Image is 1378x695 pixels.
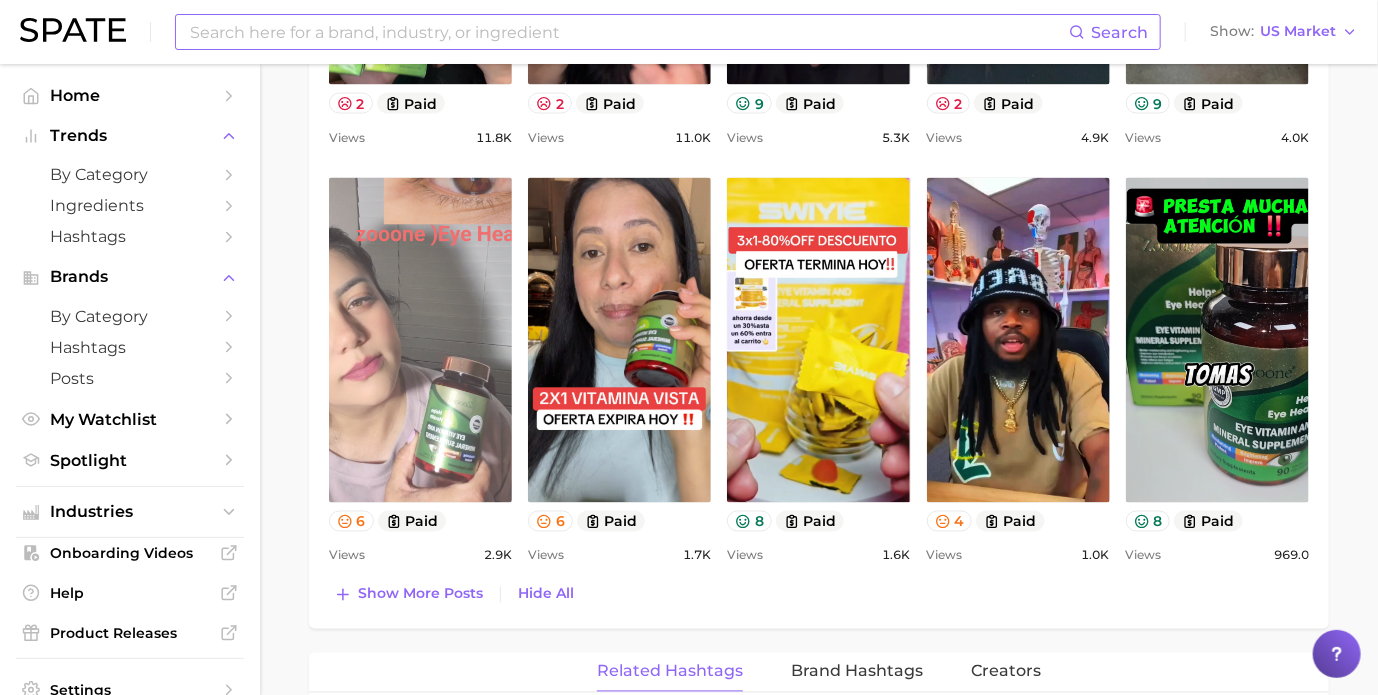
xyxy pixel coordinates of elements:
[1274,544,1309,568] span: 969.0
[50,584,210,602] span: Help
[577,511,646,532] button: paid
[927,93,971,114] button: 2
[16,301,244,332] a: by Category
[883,126,911,150] span: 5.3k
[776,93,845,114] button: paid
[16,262,244,292] button: Brands
[1281,126,1309,150] span: 4.0k
[1126,126,1162,150] span: Views
[528,126,564,150] span: Views
[727,511,772,532] button: 8
[1126,544,1162,568] span: Views
[329,581,488,609] button: Show more posts
[16,332,244,363] a: Hashtags
[528,93,572,114] button: 2
[329,511,374,532] button: 6
[329,544,365,568] span: Views
[883,544,911,568] span: 1.6k
[16,618,244,648] a: Product Releases
[16,538,244,568] a: Onboarding Videos
[1210,26,1254,37] span: Show
[476,126,512,150] span: 11.8k
[683,544,711,568] span: 1.7k
[50,307,210,326] span: by Category
[791,663,923,681] span: Brand Hashtags
[927,511,973,532] button: 4
[50,127,210,145] span: Trends
[16,363,244,394] a: Posts
[50,410,210,429] span: My Watchlist
[971,663,1041,681] span: Creators
[377,93,446,114] button: paid
[50,624,210,642] span: Product Releases
[597,663,743,681] span: Related Hashtags
[1174,511,1243,532] button: paid
[50,451,210,470] span: Spotlight
[329,126,365,150] span: Views
[16,159,244,190] a: by Category
[576,93,645,114] button: paid
[528,544,564,568] span: Views
[16,578,244,608] a: Help
[1260,26,1336,37] span: US Market
[974,93,1043,114] button: paid
[50,338,210,357] span: Hashtags
[50,544,210,562] span: Onboarding Videos
[50,503,210,521] span: Industries
[16,190,244,221] a: Ingredients
[378,511,447,532] button: paid
[1205,19,1363,45] button: ShowUS Market
[518,586,574,603] span: Hide All
[50,369,210,388] span: Posts
[329,93,373,114] button: 2
[727,93,772,114] button: 9
[50,196,210,215] span: Ingredients
[976,511,1045,532] button: paid
[1091,23,1148,42] span: Search
[16,121,244,151] button: Trends
[513,581,579,608] button: Hide All
[727,126,763,150] span: Views
[50,86,210,105] span: Home
[188,15,1069,49] input: Search here for a brand, industry, or ingredient
[16,404,244,435] a: My Watchlist
[16,497,244,527] button: Industries
[927,126,963,150] span: Views
[20,18,126,42] img: SPATE
[50,165,210,184] span: by Category
[675,126,711,150] span: 11.0k
[1174,93,1243,114] button: paid
[358,586,483,603] span: Show more posts
[1126,511,1171,532] button: 8
[16,80,244,111] a: Home
[16,445,244,476] a: Spotlight
[776,511,845,532] button: paid
[16,221,244,252] a: Hashtags
[727,544,763,568] span: Views
[50,227,210,246] span: Hashtags
[927,544,963,568] span: Views
[528,511,573,532] button: 6
[1082,544,1110,568] span: 1.0k
[50,268,210,286] span: Brands
[1126,93,1171,114] button: 9
[1082,126,1110,150] span: 4.9k
[484,544,512,568] span: 2.9k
